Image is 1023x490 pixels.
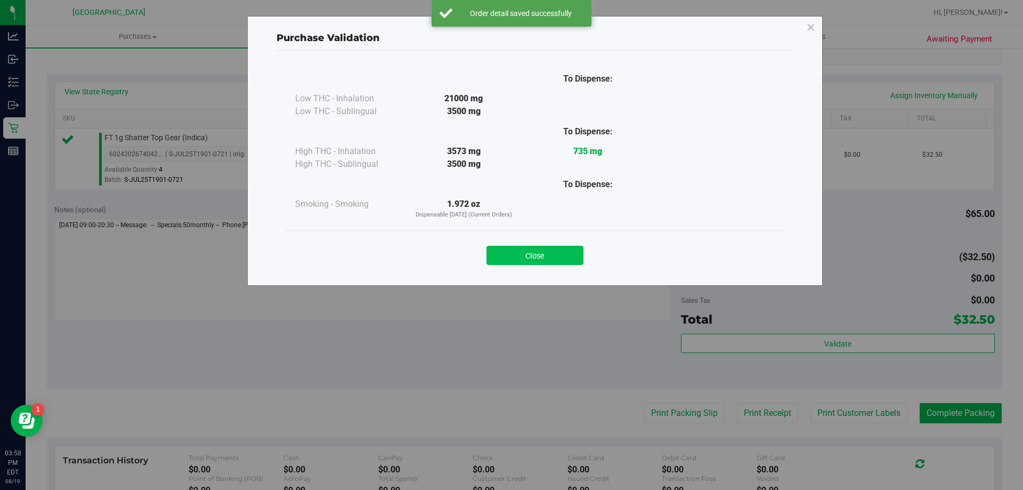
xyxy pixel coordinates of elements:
strong: 735 mg [573,146,602,156]
div: To Dispense: [526,73,650,85]
div: Low THC - Sublingual [295,105,402,118]
div: To Dispense: [526,178,650,191]
iframe: Resource center [11,405,43,437]
div: 3500 mg [402,105,526,118]
div: To Dispense: [526,125,650,138]
div: Low THC - Inhalation [295,92,402,105]
div: 21000 mg [402,92,526,105]
p: Dispensable [DATE] (Current Orders) [402,211,526,220]
iframe: Resource center unread badge [31,403,44,416]
div: High THC - Inhalation [295,145,402,158]
div: 3500 mg [402,158,526,171]
span: Purchase Validation [277,32,380,44]
div: 1.972 oz [402,198,526,220]
button: Close [486,246,583,265]
div: High THC - Sublingual [295,158,402,171]
div: Order detail saved successfully [458,8,583,19]
div: Smoking - Smoking [295,198,402,211]
div: 3573 mg [402,145,526,158]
